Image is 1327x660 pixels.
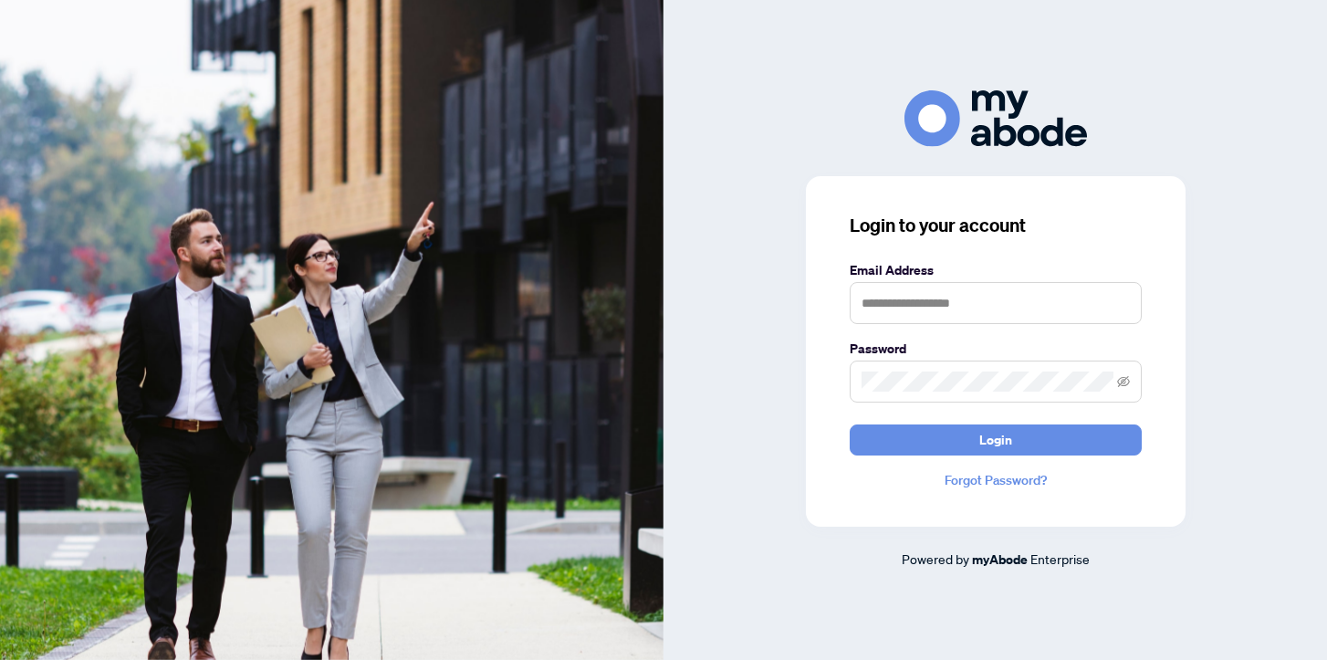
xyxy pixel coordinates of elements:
span: Login [979,425,1012,455]
h3: Login to your account [850,213,1142,238]
span: Enterprise [1030,550,1090,567]
a: Forgot Password? [850,470,1142,490]
button: Login [850,424,1142,456]
label: Password [850,339,1142,359]
span: eye-invisible [1117,375,1130,388]
span: Powered by [902,550,969,567]
a: myAbode [972,550,1028,570]
img: ma-logo [904,90,1087,146]
label: Email Address [850,260,1142,280]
